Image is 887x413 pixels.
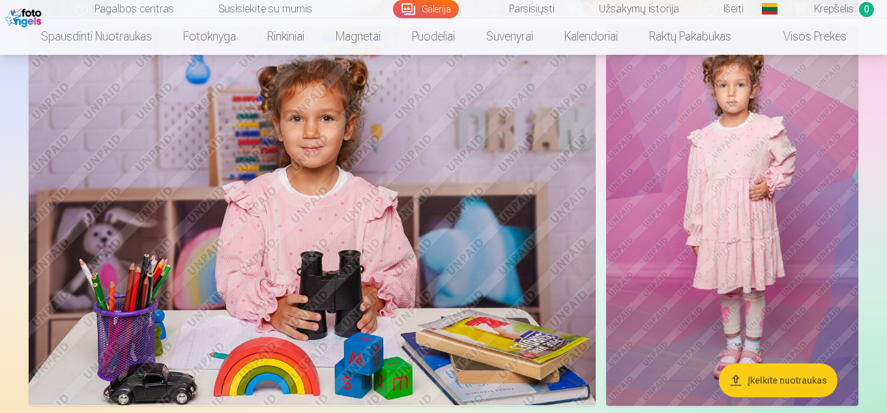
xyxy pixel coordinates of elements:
[5,5,45,27] img: /fa2
[747,18,862,55] a: Visos prekės
[549,18,633,55] a: Kalendoriai
[396,18,471,55] a: Puodeliai
[320,18,396,55] a: Magnetai
[252,18,320,55] a: Rinkiniai
[859,2,874,17] span: 0
[814,1,854,17] span: Krepšelis
[25,18,167,55] a: Spausdinti nuotraukas
[719,363,837,397] button: Įkelkite nuotraukas
[167,18,252,55] a: Fotoknyga
[471,18,549,55] a: Suvenyrai
[633,18,747,55] a: Raktų pakabukas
